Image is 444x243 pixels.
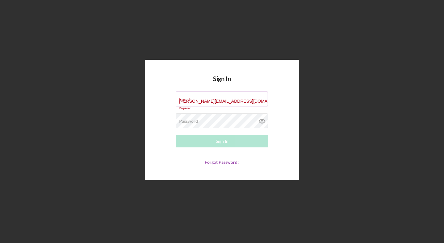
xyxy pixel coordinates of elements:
[179,97,190,102] label: Email
[176,135,268,147] button: Sign In
[216,135,228,147] div: Sign In
[213,75,231,92] h4: Sign In
[179,119,198,124] label: Password
[205,159,239,165] a: Forgot Password?
[176,106,268,110] div: Required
